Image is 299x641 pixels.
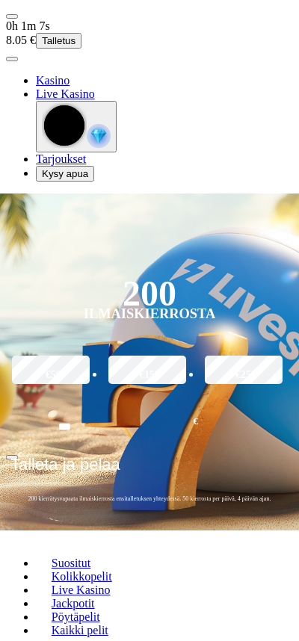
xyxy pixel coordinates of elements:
[194,415,198,429] span: €
[36,87,95,100] a: poker-chip iconLive Kasino
[6,57,18,61] button: menu
[8,353,98,397] label: €50
[105,353,194,397] label: €150
[36,74,70,87] a: diamond iconKasino
[36,166,94,182] button: headphones iconKysy apua
[36,565,127,587] a: Kolikkopelit
[36,551,106,574] a: Suositut
[201,353,291,397] label: €250
[6,495,293,503] span: 200 kierrätysvapaata ilmaiskierrosta ensitalletuksen yhteydessä. 50 kierrosta per päivä, 4 päivän...
[10,455,120,485] span: Talleta ja pelaa
[6,14,18,19] button: menu
[46,557,96,569] span: Suositut
[84,306,215,321] div: Ilmaiskierrosta
[46,597,101,610] span: Jackpotit
[6,34,36,46] span: 8.05 €
[46,624,114,637] span: Kaikki pelit
[42,35,75,46] span: Talletus
[46,610,106,623] span: Pöytäpelit
[87,124,111,148] img: reward-icon
[42,168,88,179] span: Kysy apua
[6,19,50,32] span: user session time
[36,578,126,601] a: Live Kasino
[46,570,118,583] span: Kolikkopelit
[6,454,293,486] button: Talleta ja pelaa
[36,87,95,100] span: Live Kasino
[123,286,176,301] div: 200
[36,152,86,165] span: Tarjoukset
[36,33,81,49] button: Talletus
[18,450,22,459] span: €
[36,74,70,87] span: Kasino
[36,152,86,165] a: gift-inverted iconTarjoukset
[36,101,117,152] button: reward-icon
[46,583,117,596] span: Live Kasino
